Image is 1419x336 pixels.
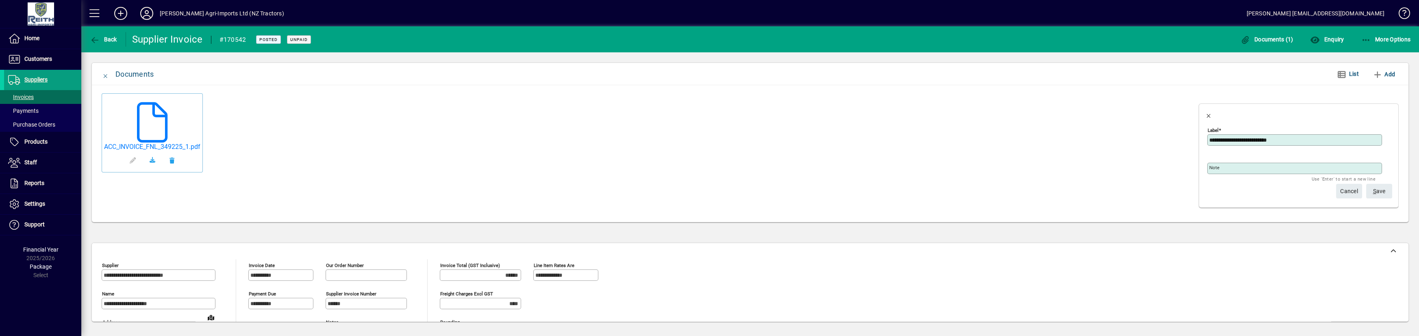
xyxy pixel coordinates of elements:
div: [PERSON_NAME] Agri-Imports Ltd (NZ Tractors) [160,7,284,20]
span: List [1349,71,1359,77]
button: Enquiry [1308,32,1346,47]
a: Home [4,28,81,49]
mat-label: Supplier invoice number [326,291,376,297]
span: Customers [24,56,52,62]
a: ACC_INVOICE_FNL_349225_1.pdf [104,143,200,151]
button: Add [1369,67,1398,82]
button: List [1330,67,1365,82]
mat-label: Rounding [440,319,460,325]
span: Add [1373,68,1395,81]
span: ave [1373,185,1386,198]
button: Remove [162,151,182,170]
span: Enquiry [1310,36,1344,43]
a: Purchase Orders [4,118,81,131]
button: Cancel [1336,184,1362,198]
div: Documents [115,68,154,81]
div: #170542 [219,33,246,46]
span: More Options [1361,36,1411,43]
span: Package [30,263,52,270]
span: Support [24,221,45,228]
a: Knowledge Base [1393,2,1409,28]
mat-label: Label [1208,127,1219,133]
span: Payments [8,108,39,114]
button: Close [96,65,115,84]
button: Profile [134,6,160,21]
span: Purchase Orders [8,121,55,128]
button: Save [1366,184,1392,198]
button: Back [88,32,119,47]
a: Support [4,215,81,235]
button: Add [108,6,134,21]
button: Close [1199,104,1219,124]
span: Documents (1) [1241,36,1293,43]
span: Products [24,138,48,145]
a: Customers [4,49,81,69]
span: Cancel [1340,185,1358,198]
mat-label: Line item rates are [534,263,574,268]
span: Posted [259,37,278,42]
a: Settings [4,194,81,214]
span: Financial Year [23,246,59,253]
span: Unpaid [290,37,308,42]
a: Staff [4,153,81,173]
span: Reports [24,180,44,186]
div: Supplier Invoice [132,33,203,46]
a: View on map [204,311,217,324]
mat-label: Our order number [326,263,364,268]
span: Settings [24,200,45,207]
button: More Options [1359,32,1413,47]
button: Documents (1) [1239,32,1295,47]
a: Download [143,151,162,170]
mat-label: Invoice date [249,263,275,268]
a: Payments [4,104,81,118]
span: Suppliers [24,76,48,83]
mat-label: Freight charges excl GST [440,291,493,297]
app-page-header-button: Back [81,32,126,47]
div: [PERSON_NAME] [EMAIL_ADDRESS][DOMAIN_NAME] [1247,7,1384,20]
mat-label: Notes [326,319,339,325]
a: Reports [4,173,81,194]
span: Home [24,35,39,41]
mat-label: Name [102,291,114,297]
span: S [1373,188,1376,194]
mat-label: Supplier [102,263,119,268]
mat-hint: Use 'Enter' to start a new line [1312,174,1376,183]
a: Products [4,132,81,152]
mat-label: Invoice Total (GST inclusive) [440,263,500,268]
span: Invoices [8,94,34,100]
a: Invoices [4,90,81,104]
mat-label: Note [1209,165,1219,170]
span: Staff [24,159,37,166]
mat-label: Payment due [249,291,276,297]
span: Back [90,36,117,43]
